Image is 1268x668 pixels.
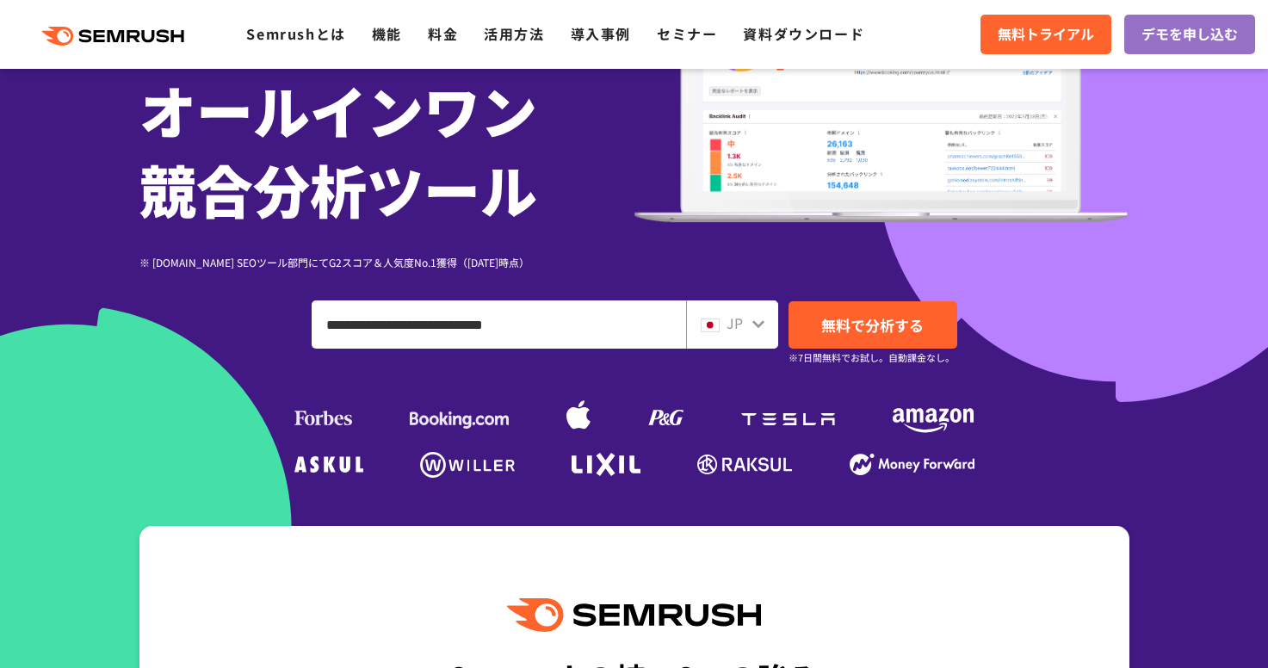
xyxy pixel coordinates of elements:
a: 活用方法 [484,23,544,44]
a: デモを申し込む [1124,15,1255,54]
a: 資料ダウンロード [743,23,864,44]
a: 料金 [428,23,458,44]
input: ドメイン、キーワードまたはURLを入力してください [312,301,685,348]
span: デモを申し込む [1141,23,1238,46]
img: Semrush [507,598,760,632]
a: 導入事例 [571,23,631,44]
span: 無料トライアル [998,23,1094,46]
a: Semrushとは [246,23,345,44]
a: 無料で分析する [789,301,957,349]
a: セミナー [657,23,717,44]
div: ※ [DOMAIN_NAME] SEOツール部門にてG2スコア＆人気度No.1獲得（[DATE]時点） [139,254,634,270]
a: 機能 [372,23,402,44]
span: 無料で分析する [821,314,924,336]
h1: オールインワン 競合分析ツール [139,70,634,228]
span: JP [727,312,743,333]
a: 無料トライアル [980,15,1111,54]
small: ※7日間無料でお試し。自動課金なし。 [789,349,955,366]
